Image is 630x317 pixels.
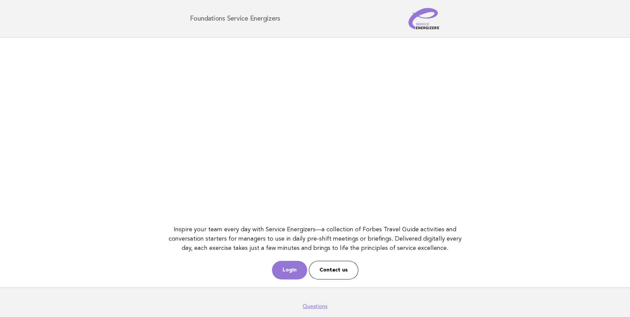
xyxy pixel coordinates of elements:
a: Contact us [309,261,358,279]
p: Inspire your team every day with Service Energizers—a collection of Forbes Travel Guide activitie... [165,225,465,253]
iframe: YouTube video player [165,46,465,214]
a: Login [272,261,307,279]
h1: Foundations Service Energizers [190,15,281,22]
a: Questions [303,303,327,310]
img: Service Energizers [408,8,440,29]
